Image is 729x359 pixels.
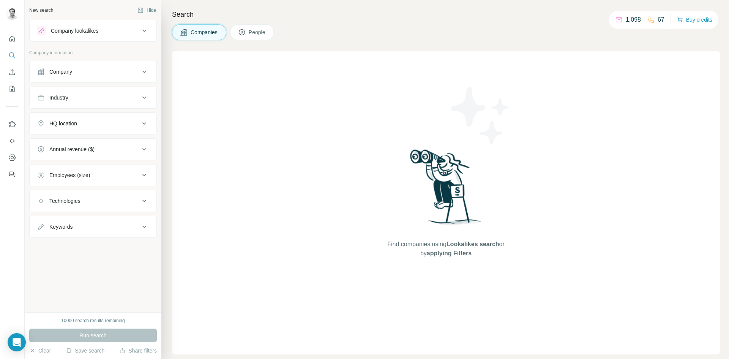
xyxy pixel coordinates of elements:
[677,14,712,25] button: Buy credits
[6,32,18,46] button: Quick start
[6,65,18,79] button: Enrich CSV
[49,68,72,76] div: Company
[30,218,156,236] button: Keywords
[29,49,157,56] p: Company information
[6,168,18,181] button: Feedback
[6,134,18,148] button: Use Surfe API
[49,94,68,101] div: Industry
[29,347,51,354] button: Clear
[626,15,641,24] p: 1,098
[191,28,218,36] span: Companies
[49,171,90,179] div: Employees (size)
[66,347,104,354] button: Save search
[119,347,157,354] button: Share filters
[30,63,156,81] button: Company
[30,89,156,107] button: Industry
[249,28,266,36] span: People
[132,5,161,16] button: Hide
[6,82,18,96] button: My lists
[6,151,18,164] button: Dashboard
[447,241,499,247] span: Lookalikes search
[6,117,18,131] button: Use Surfe on LinkedIn
[407,147,486,232] img: Surfe Illustration - Woman searching with binoculars
[61,317,125,324] div: 10000 search results remaining
[49,145,95,153] div: Annual revenue ($)
[6,8,18,20] img: Avatar
[29,7,53,14] div: New search
[51,27,98,35] div: Company lookalikes
[49,197,80,205] div: Technologies
[30,22,156,40] button: Company lookalikes
[6,49,18,62] button: Search
[30,192,156,210] button: Technologies
[172,9,720,20] h4: Search
[427,250,472,256] span: applying Filters
[30,166,156,184] button: Employees (size)
[385,240,507,258] span: Find companies using or by
[8,333,26,351] div: Open Intercom Messenger
[658,15,664,24] p: 67
[49,120,77,127] div: HQ location
[30,140,156,158] button: Annual revenue ($)
[30,114,156,133] button: HQ location
[446,81,514,150] img: Surfe Illustration - Stars
[49,223,73,231] div: Keywords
